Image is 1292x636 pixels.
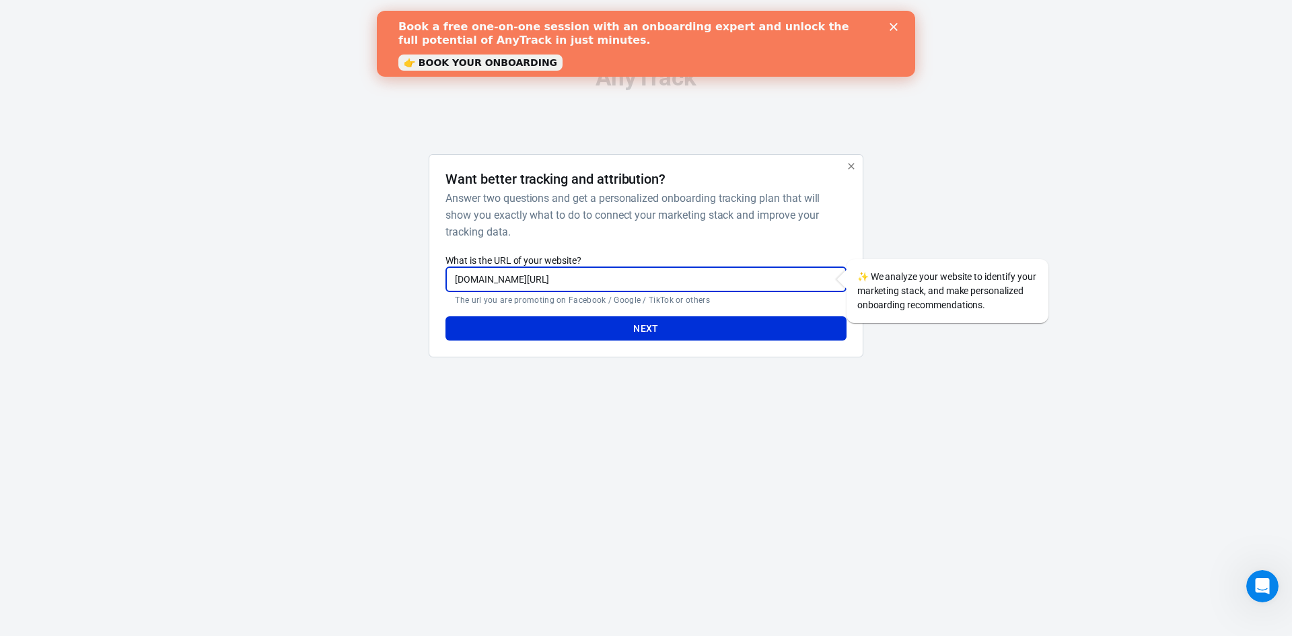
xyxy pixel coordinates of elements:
[445,190,840,240] h6: Answer two questions and get a personalized onboarding tracking plan that will show you exactly w...
[847,259,1048,323] div: We analyze your website to identify your marketing stack, and make personalized onboarding recomm...
[445,267,846,292] input: https://yourwebsite.com/landing-page
[455,295,836,306] p: The url you are promoting on Facebook / Google / TikTok or others
[445,316,846,341] button: Next
[857,271,869,282] span: sparkles
[377,11,915,77] iframe: Intercom live chat banner
[513,12,526,20] div: Close
[1246,570,1279,602] iframe: Intercom live chat
[445,171,666,187] h4: Want better tracking and attribution?
[310,66,982,90] div: AnyTrack
[445,254,846,267] label: What is the URL of your website?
